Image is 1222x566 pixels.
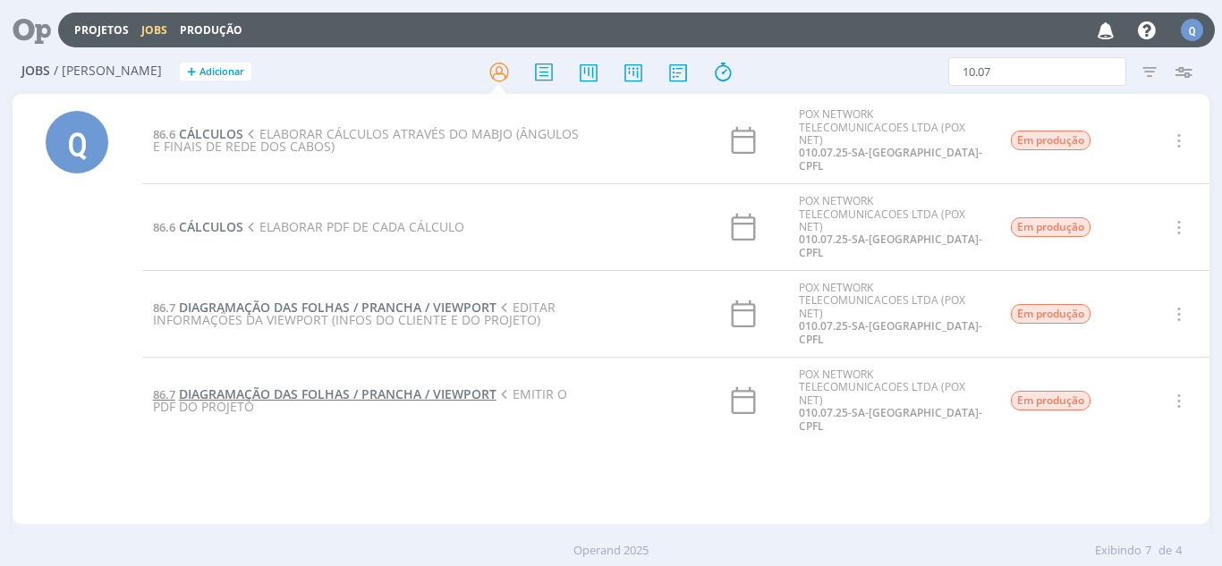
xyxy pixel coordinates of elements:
[136,23,173,38] button: Jobs
[174,23,248,38] button: Produção
[153,125,243,142] a: 86.6CÁLCULOS
[179,125,243,142] span: CÁLCULOS
[153,219,175,235] span: 86.6
[21,63,50,79] span: Jobs
[179,218,243,235] span: CÁLCULOS
[1011,304,1090,324] span: Em produção
[153,385,567,415] span: EMITIR O PDF DO PROJETO
[799,318,982,346] a: 010.07.25-SA-[GEOGRAPHIC_DATA]-CPFL
[180,63,251,81] button: +Adicionar
[799,282,983,346] div: POX NETWORK TELECOMUNICACOES LTDA (POX NET)
[153,126,175,142] span: 86.6
[948,57,1126,86] input: Busca
[1145,542,1151,560] span: 7
[153,386,175,402] span: 86.7
[46,111,108,173] div: Q
[69,23,134,38] button: Projetos
[243,218,464,235] span: ELABORAR PDF DE CADA CÁLCULO
[153,385,496,402] a: 86.7DIAGRAMAÇÃO DAS FOLHAS / PRANCHA / VIEWPORT
[187,63,196,81] span: +
[199,66,244,78] span: Adicionar
[180,22,242,38] a: Produção
[799,368,983,433] div: POX NETWORK TELECOMUNICACOES LTDA (POX NET)
[153,300,175,316] span: 86.7
[1011,131,1090,150] span: Em produção
[1095,542,1141,560] span: Exibindo
[799,405,982,433] a: 010.07.25-SA-[GEOGRAPHIC_DATA]-CPFL
[153,125,579,155] span: ELABORAR CÁLCULOS ATRAVÉS DO MABJO (ÂNGULOS E FINAIS DE REDE DOS CABOS)
[1011,391,1090,410] span: Em produção
[54,63,162,79] span: / [PERSON_NAME]
[799,195,983,259] div: POX NETWORK TELECOMUNICACOES LTDA (POX NET)
[1175,542,1182,560] span: 4
[179,385,496,402] span: DIAGRAMAÇÃO DAS FOLHAS / PRANCHA / VIEWPORT
[799,108,983,173] div: POX NETWORK TELECOMUNICACOES LTDA (POX NET)
[799,232,982,259] a: 010.07.25-SA-[GEOGRAPHIC_DATA]-CPFL
[141,22,167,38] a: Jobs
[179,299,496,316] span: DIAGRAMAÇÃO DAS FOLHAS / PRANCHA / VIEWPORT
[1158,542,1172,560] span: de
[1181,19,1203,41] div: Q
[1180,14,1204,46] button: Q
[153,218,243,235] a: 86.6CÁLCULOS
[153,299,556,328] span: EDITAR INFORMAÇÕES DA VIEWPORT (INFOS DO CLIENTE E DO PROJETO)
[1011,217,1090,237] span: Em produção
[799,145,982,173] a: 010.07.25-SA-[GEOGRAPHIC_DATA]-CPFL
[153,299,496,316] a: 86.7DIAGRAMAÇÃO DAS FOLHAS / PRANCHA / VIEWPORT
[74,22,129,38] a: Projetos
